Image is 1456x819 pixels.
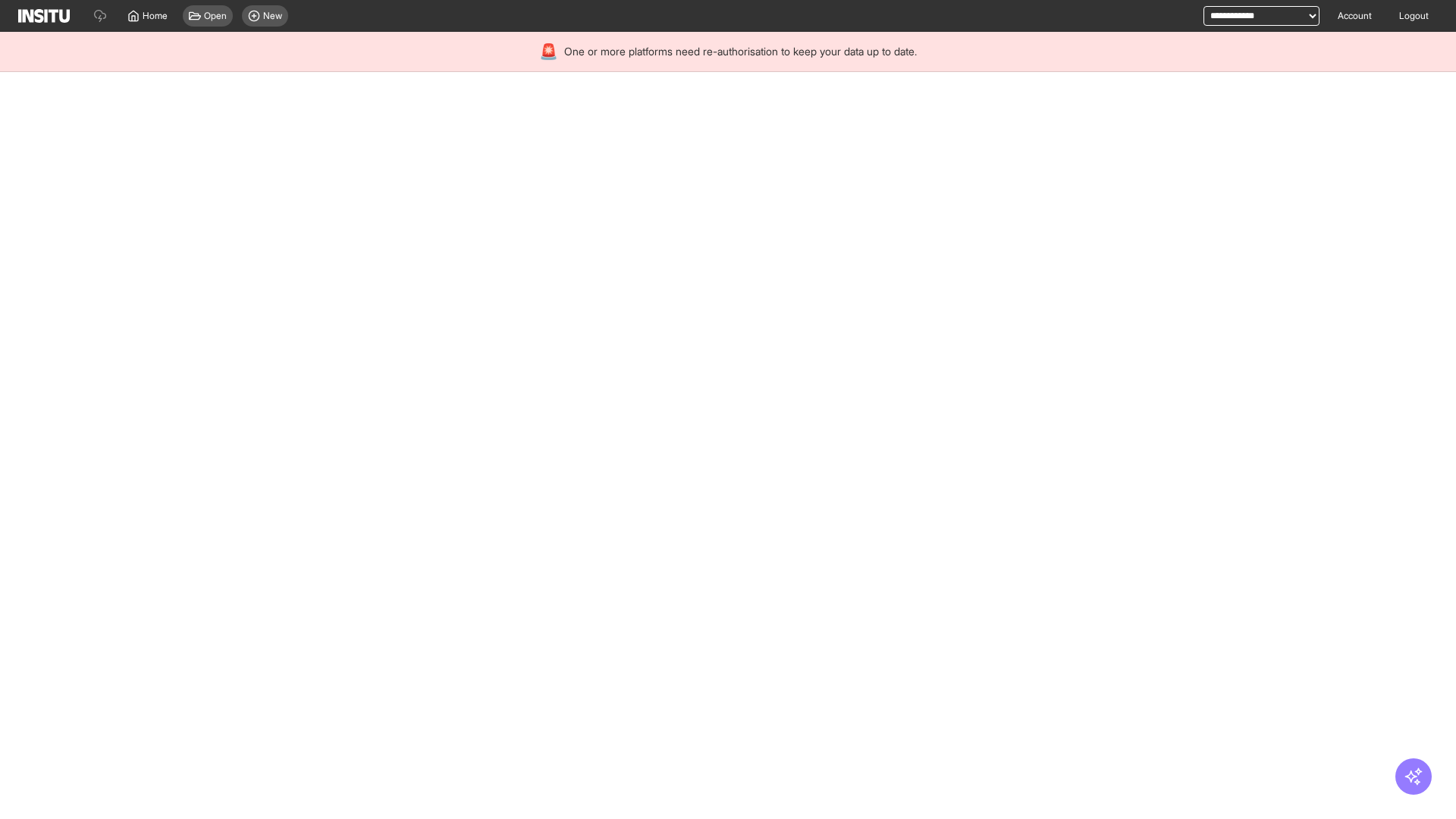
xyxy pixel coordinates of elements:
[564,44,917,59] span: One or more platforms need re-authorisation to keep your data up to date.
[143,10,168,22] span: Home
[539,41,558,62] div: 🚨
[263,10,282,22] span: New
[204,10,227,22] span: Open
[18,9,70,23] img: Logo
